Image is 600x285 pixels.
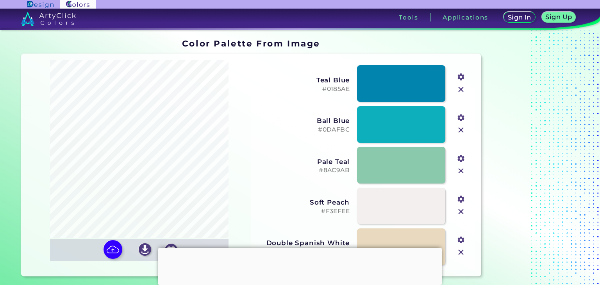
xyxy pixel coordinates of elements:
[257,158,350,166] h3: Pale Teal
[257,76,350,84] h3: Teal Blue
[456,207,466,217] img: icon_close.svg
[484,36,582,279] iframe: Advertisement
[257,198,350,206] h3: Soft Peach
[27,1,54,8] img: ArtyClick Design logo
[505,12,534,22] a: Sign In
[257,85,350,93] h5: #0185AE
[182,37,320,49] h1: Color Palette From Image
[257,167,350,174] h5: #8AC9AB
[165,244,177,256] img: icon_favourite_white.svg
[257,117,350,125] h3: Ball Blue
[399,14,418,20] h3: Tools
[21,12,76,26] img: logo_artyclick_colors_white.svg
[456,125,466,135] img: icon_close.svg
[104,240,122,259] img: icon picture
[158,248,442,283] iframe: Advertisement
[443,14,488,20] h3: Applications
[456,84,466,94] img: icon_close.svg
[547,14,571,20] h5: Sign Up
[509,14,530,20] h5: Sign In
[257,126,350,134] h5: #0DAFBC
[257,239,350,247] h3: Double Spanish White
[257,208,350,215] h5: #F3EFEE
[543,12,574,22] a: Sign Up
[456,166,466,176] img: icon_close.svg
[456,247,466,257] img: icon_close.svg
[139,243,151,256] img: icon_download_white.svg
